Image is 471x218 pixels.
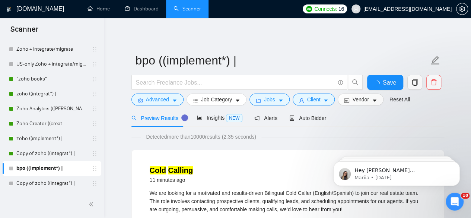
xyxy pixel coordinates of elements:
[254,115,277,121] span: Alerts
[16,57,87,72] a: US-only Zoho + integrate/migrate
[426,75,441,90] button: delete
[226,114,242,122] span: NEW
[197,115,202,120] span: area-chart
[256,98,261,103] span: folder
[138,98,143,103] span: setting
[383,78,396,87] span: Save
[289,115,326,121] span: Auto Bidder
[92,76,98,82] span: holder
[374,80,383,86] span: loading
[16,116,87,131] a: Zoho Creator ((creat
[323,98,328,103] span: caret-down
[16,72,87,86] a: "zoho books"
[264,95,275,104] span: Jobs
[16,42,87,57] a: Zoho + integrate/migrate
[314,5,337,13] span: Connects:
[136,51,429,70] input: Scanner name...
[289,116,295,121] span: robot
[348,75,363,90] button: search
[87,6,110,12] a: homeHome
[16,161,87,176] a: bpo ((implement*) |
[278,98,283,103] span: caret-down
[181,114,188,121] div: Tooltip anchor
[187,94,246,105] button: barsJob Categorycaret-down
[430,56,440,65] span: edit
[322,146,471,198] iframe: Intercom notifications message
[168,166,193,174] mark: Calling
[456,6,468,12] span: setting
[16,101,87,116] a: Zoho Analytics (([PERSON_NAME]
[372,98,377,103] span: caret-down
[92,136,98,142] span: holder
[131,116,137,121] span: search
[306,6,312,12] img: upwork-logo.png
[92,151,98,157] span: holder
[16,86,87,101] a: zoho ((integrat*) |
[131,94,184,105] button: settingAdvancedcaret-down
[92,106,98,112] span: holder
[150,166,193,174] a: Cold Calling
[338,5,344,13] span: 16
[92,91,98,97] span: holder
[89,200,96,208] span: double-left
[92,165,98,171] span: holder
[16,131,87,146] a: zoho ((implement*) |
[141,133,261,141] span: Detected more than 10000 results (2.35 seconds)
[136,78,335,87] input: Search Freelance Jobs...
[193,98,198,103] span: bars
[352,95,369,104] span: Vendor
[344,98,349,103] span: idcard
[150,189,426,214] div: We are looking for a motivated and results-driven Bilingual Cold Caller (English/Spanish) to join...
[235,98,240,103] span: caret-down
[461,193,470,199] span: 10
[150,176,193,184] div: 11 minutes ago
[201,95,232,104] span: Job Category
[307,95,321,104] span: Client
[353,6,359,12] span: user
[407,75,422,90] button: copy
[6,3,12,15] img: logo
[4,24,44,40] span: Scanner
[92,61,98,67] span: holder
[408,79,422,86] span: copy
[299,98,304,103] span: user
[125,6,159,12] a: dashboardDashboard
[389,95,410,104] a: Reset All
[367,75,403,90] button: Save
[150,166,166,174] mark: Cold
[338,80,343,85] span: info-circle
[456,6,468,12] a: setting
[16,146,87,161] a: Copy of zoho ((integrat*) |
[174,6,201,12] a: searchScanner
[146,95,169,104] span: Advanced
[92,180,98,186] span: holder
[172,98,177,103] span: caret-down
[249,94,290,105] button: folderJobscaret-down
[92,46,98,52] span: holder
[338,94,383,105] button: idcardVendorcaret-down
[446,193,464,211] iframe: Intercom live chat
[197,115,242,121] span: Insights
[427,79,441,86] span: delete
[16,176,87,191] a: Copy of zoho ((integrat*) |
[348,79,362,86] span: search
[254,116,260,121] span: notification
[3,9,101,191] li: My Scanners
[131,115,185,121] span: Preview Results
[293,94,335,105] button: userClientcaret-down
[456,3,468,15] button: setting
[92,121,98,127] span: holder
